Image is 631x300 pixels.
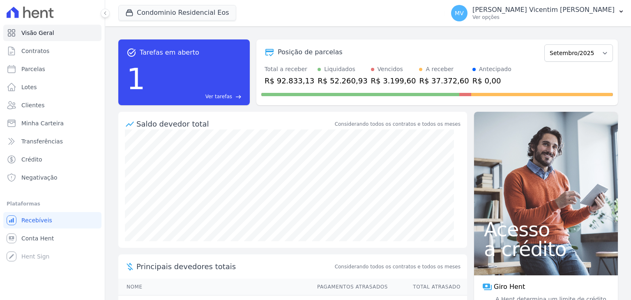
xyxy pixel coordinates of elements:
[21,119,64,127] span: Minha Carteira
[118,5,236,21] button: Condominio Residencial Eos
[21,47,49,55] span: Contratos
[472,6,615,14] p: [PERSON_NAME] Vicentim [PERSON_NAME]
[3,151,101,168] a: Crédito
[140,48,199,58] span: Tarefas em aberto
[3,212,101,228] a: Recebíveis
[426,65,454,74] div: A receber
[3,43,101,59] a: Contratos
[127,48,136,58] span: task_alt
[21,65,45,73] span: Parcelas
[484,219,608,239] span: Acesso
[3,115,101,132] a: Minha Carteira
[3,169,101,186] a: Negativação
[21,216,52,224] span: Recebíveis
[3,230,101,247] a: Conta Hent
[472,75,511,86] div: R$ 0,00
[3,79,101,95] a: Lotes
[21,173,58,182] span: Negativação
[21,155,42,164] span: Crédito
[455,10,464,16] span: MV
[472,14,615,21] p: Ver opções
[324,65,355,74] div: Liquidados
[494,282,525,292] span: Giro Hent
[136,118,333,129] div: Saldo devedor total
[278,47,343,57] div: Posição de parcelas
[318,75,367,86] div: R$ 52.260,93
[335,120,461,128] div: Considerando todos os contratos e todos os meses
[378,65,403,74] div: Vencidos
[136,261,333,272] span: Principais devedores totais
[371,75,416,86] div: R$ 3.199,60
[21,137,63,145] span: Transferências
[388,279,467,295] th: Total Atrasado
[205,93,232,100] span: Ver tarefas
[419,75,469,86] div: R$ 37.372,60
[265,65,314,74] div: Total a receber
[3,25,101,41] a: Visão Geral
[3,97,101,113] a: Clientes
[235,94,242,100] span: east
[3,61,101,77] a: Parcelas
[118,279,309,295] th: Nome
[21,29,54,37] span: Visão Geral
[21,83,37,91] span: Lotes
[127,58,145,100] div: 1
[265,75,314,86] div: R$ 92.833,13
[7,199,98,209] div: Plataformas
[484,239,608,259] span: a crédito
[3,133,101,150] a: Transferências
[21,234,54,242] span: Conta Hent
[149,93,242,100] a: Ver tarefas east
[444,2,631,25] button: MV [PERSON_NAME] Vicentim [PERSON_NAME] Ver opções
[21,101,44,109] span: Clientes
[335,263,461,270] span: Considerando todos os contratos e todos os meses
[479,65,511,74] div: Antecipado
[309,279,388,295] th: Pagamentos Atrasados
